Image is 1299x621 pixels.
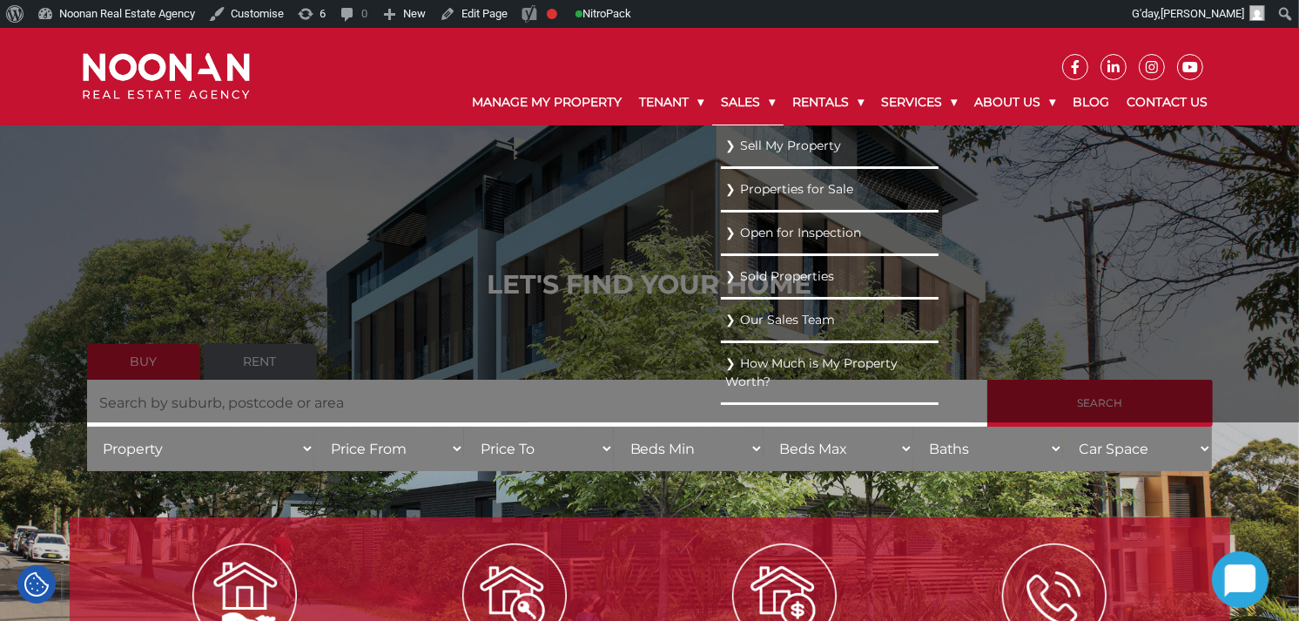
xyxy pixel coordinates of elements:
[463,80,630,125] a: Manage My Property
[725,308,934,332] a: Our Sales Team
[1118,80,1216,125] a: Contact Us
[725,352,934,394] a: How Much is My Property Worth?
[784,80,872,125] a: Rentals
[725,134,934,158] a: Sell My Property
[17,565,56,604] div: Cookie Settings
[547,9,557,19] div: Focus keyphrase not set
[1161,7,1244,20] span: [PERSON_NAME]
[966,80,1064,125] a: About Us
[1064,80,1118,125] a: Blog
[725,265,934,288] a: Sold Properties
[725,178,934,201] a: Properties for Sale
[712,80,784,125] a: Sales
[630,80,712,125] a: Tenant
[83,53,250,99] img: Noonan Real Estate Agency
[872,80,966,125] a: Services
[725,221,934,245] a: Open for Inspection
